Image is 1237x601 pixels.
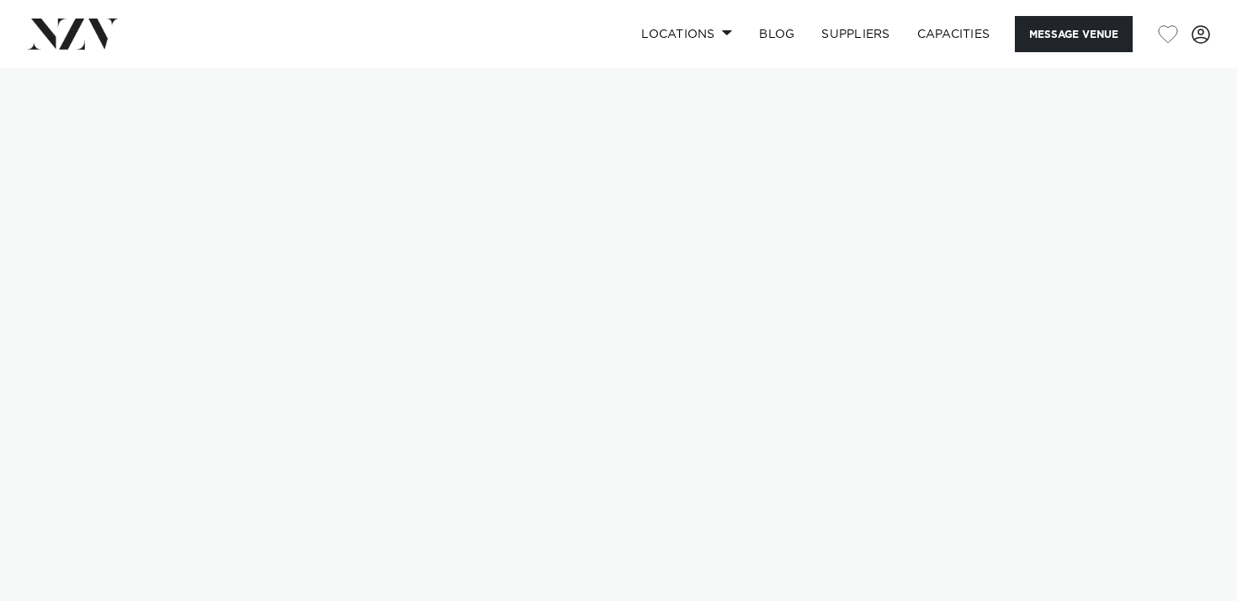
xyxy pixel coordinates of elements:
[1015,16,1133,52] button: Message Venue
[27,19,119,49] img: nzv-logo.png
[904,16,1004,52] a: Capacities
[746,16,808,52] a: BLOG
[808,16,903,52] a: SUPPLIERS
[628,16,746,52] a: Locations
